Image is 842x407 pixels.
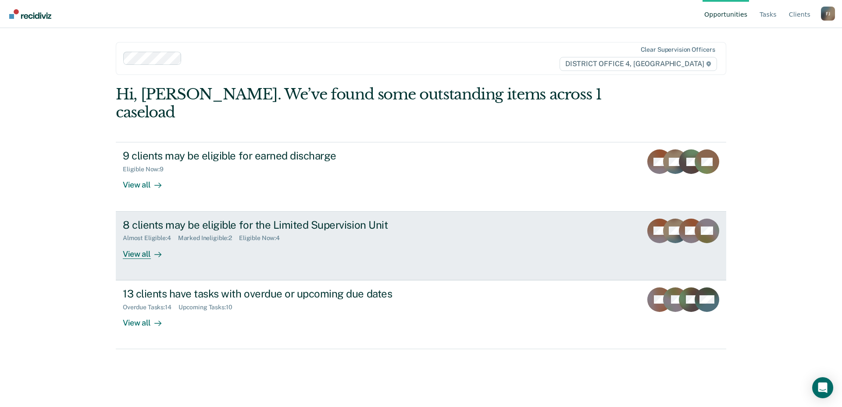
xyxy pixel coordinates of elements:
div: Marked Ineligible : 2 [178,234,239,242]
a: 9 clients may be eligible for earned dischargeEligible Now:9View all [116,142,726,211]
div: F J [821,7,835,21]
img: Recidiviz [9,9,51,19]
div: Almost Eligible : 4 [123,234,178,242]
span: DISTRICT OFFICE 4, [GEOGRAPHIC_DATA] [560,57,717,71]
a: 8 clients may be eligible for the Limited Supervision UnitAlmost Eligible:4Marked Ineligible:2Eli... [116,212,726,280]
div: View all [123,173,172,190]
div: Clear supervision officers [641,46,715,53]
div: View all [123,242,172,259]
div: Eligible Now : 9 [123,166,171,173]
div: Overdue Tasks : 14 [123,304,178,311]
div: Open Intercom Messenger [812,377,833,398]
div: Hi, [PERSON_NAME]. We’ve found some outstanding items across 1 caseload [116,85,604,121]
div: View all [123,311,172,328]
div: Eligible Now : 4 [239,234,287,242]
a: 13 clients have tasks with overdue or upcoming due datesOverdue Tasks:14Upcoming Tasks:10View all [116,280,726,349]
div: 8 clients may be eligible for the Limited Supervision Unit [123,219,431,231]
div: 9 clients may be eligible for earned discharge [123,149,431,162]
div: Upcoming Tasks : 10 [178,304,239,311]
div: 13 clients have tasks with overdue or upcoming due dates [123,287,431,300]
button: Profile dropdown button [821,7,835,21]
